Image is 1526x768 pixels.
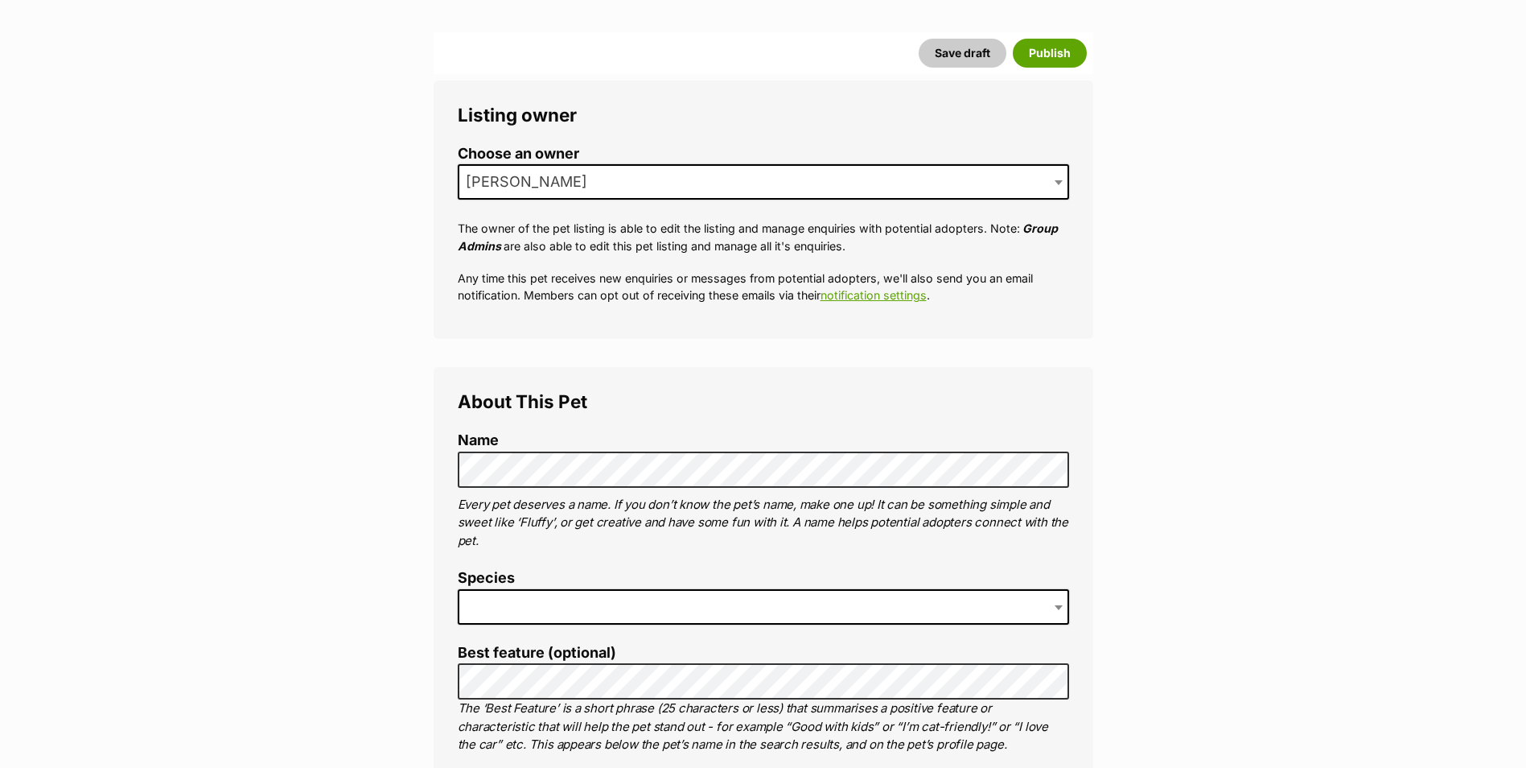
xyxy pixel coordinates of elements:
p: The ‘Best Feature’ is a short phrase (25 characters or less) that summarises a positive feature o... [458,700,1069,754]
button: Publish [1013,39,1087,68]
span: About This Pet [458,390,587,412]
span: Sarah Rollan [459,171,603,193]
label: Best feature (optional) [458,645,1069,662]
p: Every pet deserves a name. If you don’t know the pet’s name, make one up! It can be something sim... [458,496,1069,551]
label: Species [458,570,1069,587]
a: notification settings [821,288,927,302]
span: Sarah Rollan [458,164,1069,200]
button: Save draft [919,39,1006,68]
label: Choose an owner [458,146,1069,163]
p: Any time this pet receives new enquiries or messages from potential adopters, we'll also send you... [458,270,1069,304]
label: Name [458,432,1069,449]
p: The owner of the pet listing is able to edit the listing and manage enquiries with potential adop... [458,220,1069,254]
em: Group Admins [458,221,1058,252]
span: Listing owner [458,104,577,126]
